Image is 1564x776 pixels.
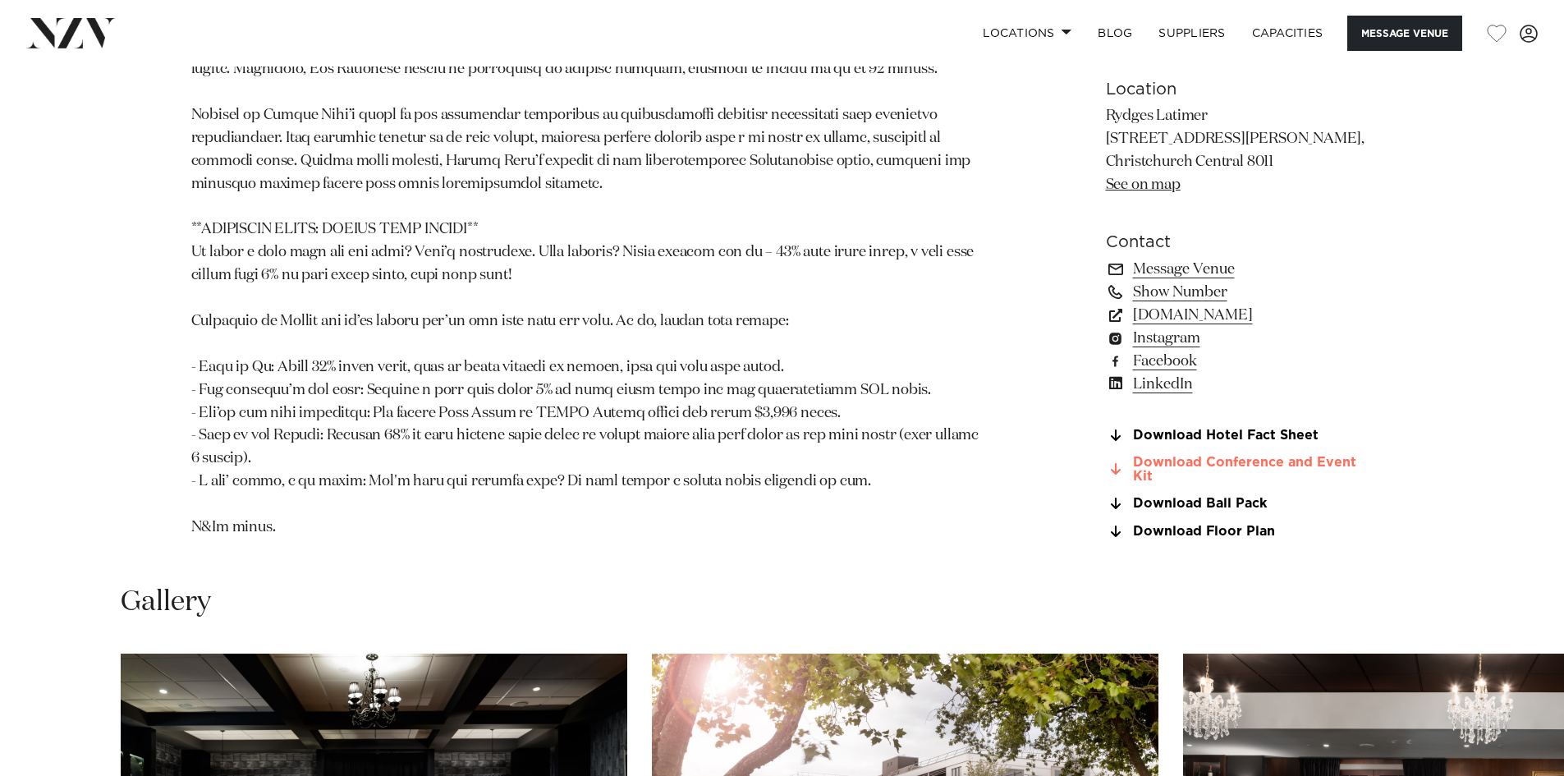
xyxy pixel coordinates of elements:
a: SUPPLIERS [1145,16,1238,51]
h6: Contact [1106,230,1374,255]
a: Download Floor Plan [1106,525,1374,540]
a: Facebook [1106,350,1374,373]
a: See on map [1106,177,1181,192]
img: nzv-logo.png [26,18,116,48]
a: Download Hotel Fact Sheet [1106,429,1374,443]
p: Rydges Latimer [STREET_ADDRESS][PERSON_NAME], Christchurch Central 8011 [1106,105,1374,197]
h2: Gallery [121,584,211,621]
a: Locations [970,16,1085,51]
a: Show Number [1106,281,1374,304]
a: LinkedIn [1106,373,1374,396]
button: Message Venue [1347,16,1462,51]
h6: Location [1106,77,1374,102]
a: Instagram [1106,327,1374,350]
a: [DOMAIN_NAME] [1106,304,1374,327]
a: BLOG [1085,16,1145,51]
a: Message Venue [1106,258,1374,281]
a: Download Ball Pack [1106,497,1374,512]
a: Capacities [1239,16,1337,51]
a: Download Conference and Event Kit [1106,457,1374,484]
